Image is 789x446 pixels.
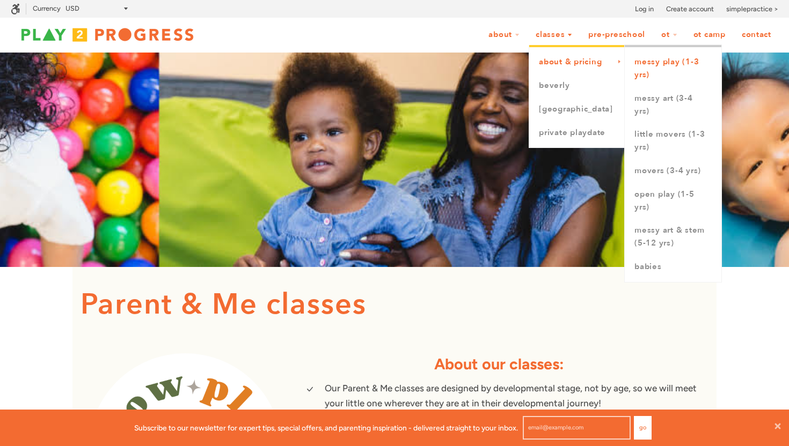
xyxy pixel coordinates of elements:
[625,255,721,279] a: Babies
[529,121,625,145] a: Private Playdate
[529,98,625,121] a: [GEOGRAPHIC_DATA]
[523,416,631,440] input: email@example.com
[529,74,625,98] a: Beverly
[634,416,652,440] button: Go
[625,159,721,183] a: Movers (3-4 yrs)
[134,422,518,434] p: Subscribe to our newsletter for expert tips, special offers, and parenting inspiration - delivere...
[325,381,700,410] p: Our Parent & Me classes are designed by developmental stage, not by age, so we will meet your lit...
[481,25,527,45] a: About
[666,4,714,14] a: Create account
[581,25,652,45] a: Pre-Preschool
[635,4,654,14] a: Log in
[529,50,625,74] a: About & Pricing
[625,50,721,87] a: Messy Play (1-3 yrs)
[686,25,733,45] a: OT Camp
[625,87,721,123] a: Messy Art (3-4 yrs)
[434,355,564,373] strong: About our classes:
[529,25,579,45] a: Classes
[625,123,721,159] a: Little Movers (1-3 yrs)
[33,4,61,12] label: Currency
[726,4,778,14] a: simplepractice >
[735,25,778,45] a: Contact
[11,24,204,46] img: Play2Progress logo
[81,283,708,326] h1: Parent & Me classes
[654,25,684,45] a: OT
[625,183,721,219] a: Open Play (1-5 yrs)
[625,219,721,255] a: Messy Art & STEM (5-12 yrs)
